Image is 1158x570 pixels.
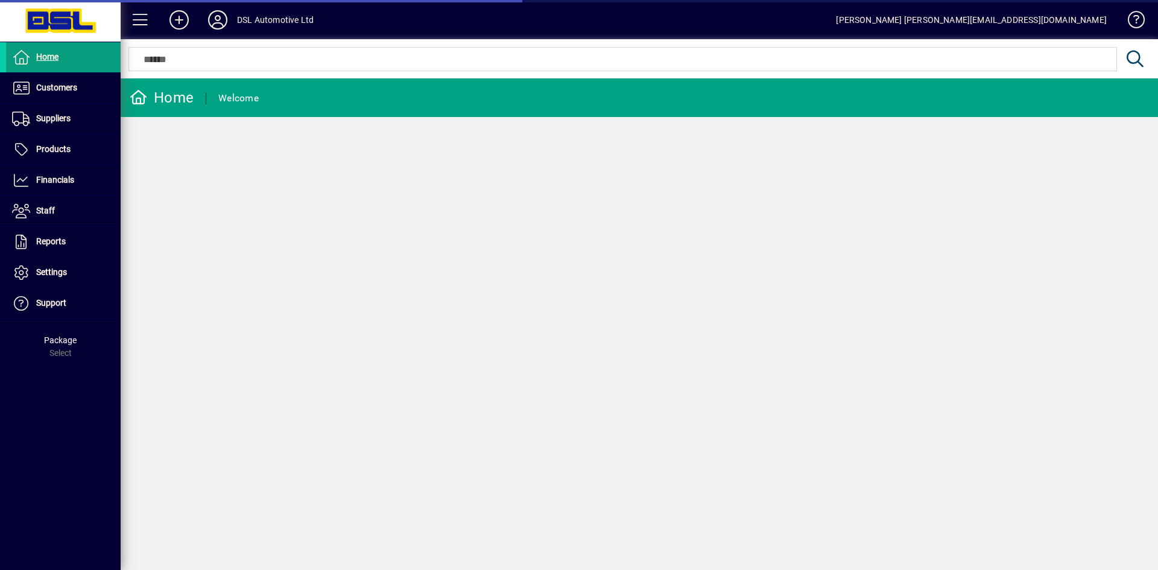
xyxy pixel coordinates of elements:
div: Home [130,88,194,107]
a: Staff [6,196,121,226]
span: Support [36,298,66,308]
span: Package [44,335,77,345]
a: Products [6,135,121,165]
div: Welcome [218,89,259,108]
span: Financials [36,175,74,185]
span: Home [36,52,59,62]
a: Settings [6,258,121,288]
div: DSL Automotive Ltd [237,10,314,30]
span: Suppliers [36,113,71,123]
a: Financials [6,165,121,195]
button: Profile [198,9,237,31]
div: [PERSON_NAME] [PERSON_NAME][EMAIL_ADDRESS][DOMAIN_NAME] [836,10,1107,30]
a: Suppliers [6,104,121,134]
button: Add [160,9,198,31]
a: Support [6,288,121,318]
a: Knowledge Base [1119,2,1143,42]
span: Reports [36,236,66,246]
span: Products [36,144,71,154]
span: Customers [36,83,77,92]
span: Settings [36,267,67,277]
a: Reports [6,227,121,257]
a: Customers [6,73,121,103]
span: Staff [36,206,55,215]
